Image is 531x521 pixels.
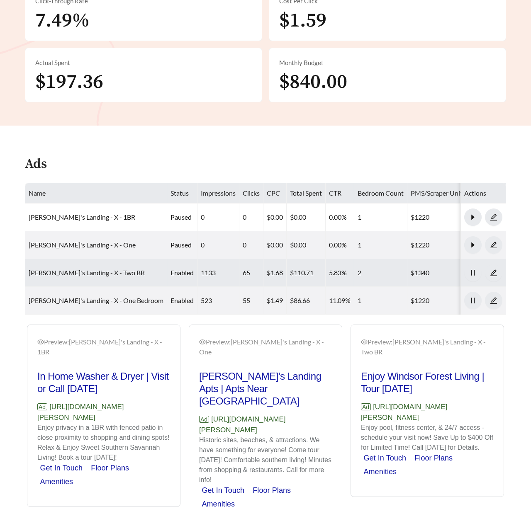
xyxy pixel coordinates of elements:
h2: Enjoy Windsor Forest Living | Tour [DATE] [361,370,494,395]
a: edit [485,269,502,276]
td: $110.71 [287,259,326,287]
th: Name [25,183,167,204]
a: [PERSON_NAME]'s Landing - X - Two BR [29,269,145,276]
a: [PERSON_NAME]'s Landing - X - 1BR [29,213,135,221]
a: edit [485,241,502,249]
span: edit [485,213,502,221]
button: pause [464,292,482,309]
td: 0 [239,204,263,231]
span: pause [465,297,481,304]
td: $1220 [407,287,482,315]
th: Status [167,183,197,204]
p: [URL][DOMAIN_NAME][PERSON_NAME] [199,414,332,435]
a: Floor Plans [414,454,453,462]
h4: Ads [25,157,47,172]
a: Amenities [202,500,235,508]
button: caret-right [464,208,482,226]
span: eye [361,339,368,345]
th: Actions [461,183,506,204]
td: 0.00% [326,204,354,231]
span: paused [171,241,192,249]
th: Bedroom Count [354,183,407,204]
span: CTR [329,189,341,197]
a: [PERSON_NAME]'s Landing - X - One Bedroom [29,296,163,304]
div: Preview: [PERSON_NAME]'s Landing - X - One [199,337,332,357]
span: caret-right [465,241,481,249]
div: Actual Spent [35,58,252,68]
td: 55 [239,287,263,315]
th: PMS/Scraper Unit Price [407,183,482,204]
span: Ad [361,403,371,410]
td: $1220 [407,231,482,259]
td: $86.66 [287,287,326,315]
td: 0 [197,231,239,259]
span: eye [37,339,44,345]
td: $0.00 [287,231,326,259]
p: Enjoy privacy in a 1BR with fenced patio in close proximity to shopping and dining spots! Relax &... [37,423,170,463]
th: Impressions [197,183,239,204]
td: 1 [354,287,407,315]
span: enabled [171,269,194,276]
span: Ad [37,403,47,410]
h2: In Home Washer & Dryer | Visit or Call [DATE] [37,370,170,395]
span: paused [171,213,192,221]
td: 5.83% [326,259,354,287]
span: $840.00 [279,70,347,95]
th: Clicks [239,183,263,204]
span: caret-right [465,213,481,221]
span: CPC [267,189,280,197]
td: 65 [239,259,263,287]
span: 7.49% [35,8,90,33]
a: Amenities [363,468,397,476]
td: 0.00% [326,231,354,259]
td: 1133 [197,259,239,287]
span: enabled [171,296,194,304]
th: Total Spent [287,183,326,204]
td: $0.00 [263,231,287,259]
a: Floor Plans [253,486,291,494]
a: Get In Touch [363,454,406,462]
a: Floor Plans [91,464,129,472]
p: Enjoy pool, fitness center, & 24/7 access - schedule your visit now! Save Up to $400 Off for Limi... [361,423,494,453]
button: caret-right [464,236,482,254]
a: Get In Touch [202,486,244,494]
td: 0 [197,204,239,231]
a: edit [485,213,502,221]
button: edit [485,264,502,281]
td: $1220 [407,204,482,231]
button: edit [485,208,502,226]
button: edit [485,236,502,254]
a: Get In Touch [40,464,83,472]
td: $1340 [407,259,482,287]
span: Ad [199,416,209,423]
td: 1 [354,204,407,231]
div: Preview: [PERSON_NAME]'s Landing - X - 1BR [37,337,170,357]
td: 2 [354,259,407,287]
a: edit [485,296,502,304]
td: $0.00 [287,204,326,231]
td: 0 [239,231,263,259]
div: Monthly Budget [279,58,496,68]
td: 1 [354,231,407,259]
h2: [PERSON_NAME]'s Landing Apts | Apts Near [GEOGRAPHIC_DATA] [199,370,332,407]
span: $1.59 [279,8,326,33]
div: Preview: [PERSON_NAME]'s Landing - X - Two BR [361,337,494,357]
td: 11.09% [326,287,354,315]
a: [PERSON_NAME]'s Landing - X - One [29,241,136,249]
button: pause [464,264,482,281]
td: $0.00 [263,204,287,231]
td: $1.68 [263,259,287,287]
td: $1.49 [263,287,287,315]
a: Amenities [40,477,73,486]
span: pause [465,269,481,276]
button: edit [485,292,502,309]
p: Historic sites, beaches, & attractions. We have something for everyone! Come tour [DATE]! Comfort... [199,435,332,485]
p: [URL][DOMAIN_NAME][PERSON_NAME] [37,402,170,423]
td: 523 [197,287,239,315]
span: $197.36 [35,70,103,95]
span: eye [199,339,206,345]
p: [URL][DOMAIN_NAME][PERSON_NAME] [361,402,494,423]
